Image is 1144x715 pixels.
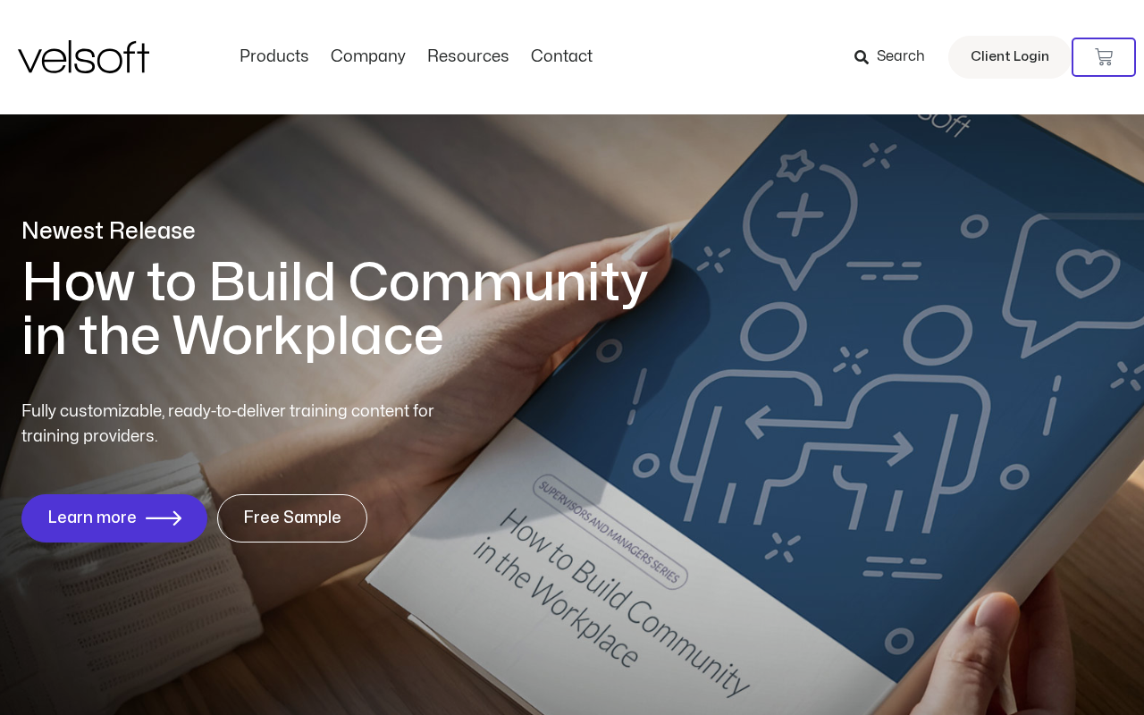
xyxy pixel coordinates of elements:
a: ResourcesMenu Toggle [416,47,520,67]
nav: Menu [229,47,603,67]
span: Search [877,46,925,69]
img: Velsoft Training Materials [18,40,149,73]
span: Learn more [47,509,137,527]
p: Newest Release [21,216,674,248]
a: Free Sample [217,494,367,543]
a: ProductsMenu Toggle [229,47,320,67]
a: ContactMenu Toggle [520,47,603,67]
span: Free Sample [243,509,341,527]
a: Client Login [948,36,1072,79]
p: Fully customizable, ready-to-deliver training content for training providers. [21,400,467,450]
a: CompanyMenu Toggle [320,47,416,67]
a: Search [854,42,938,72]
h1: How to Build Community in the Workplace [21,257,674,364]
span: Client Login [971,46,1049,69]
a: Learn more [21,494,207,543]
